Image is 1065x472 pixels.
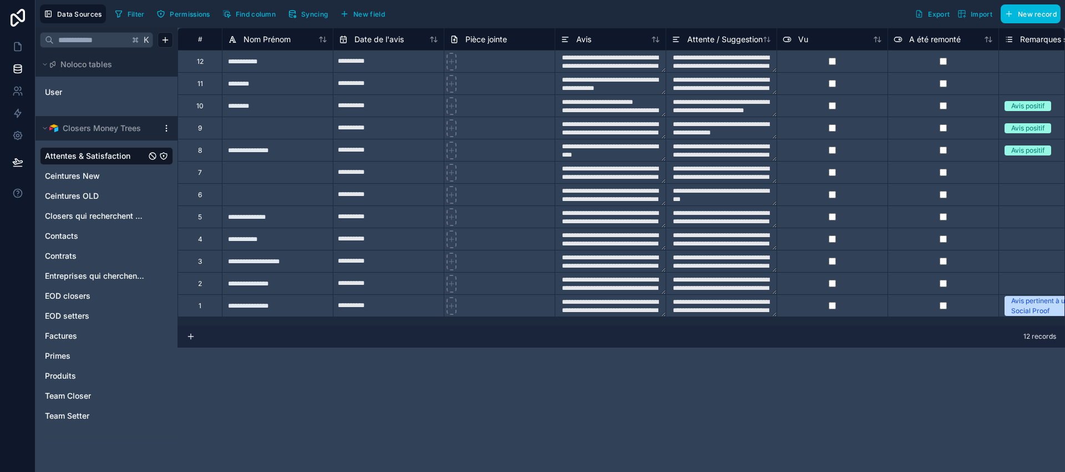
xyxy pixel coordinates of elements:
[45,370,146,381] a: Produits
[49,124,58,133] img: Airtable Logo
[197,57,204,66] div: 12
[45,310,146,322] a: EOD setters
[971,10,992,18] span: Import
[909,34,961,45] span: A été remonté
[198,235,202,244] div: 4
[45,310,89,322] span: EOD setters
[40,347,173,365] div: Primes
[284,6,336,22] a: Syncing
[40,207,173,225] div: Closers qui recherchent une entreprise
[236,10,276,18] span: Find column
[198,190,202,199] div: 6
[1011,123,1044,133] div: Avis positif
[45,170,146,182] a: Ceintures New
[40,247,173,265] div: Contrats
[45,190,146,202] a: Ceintures OLD
[798,34,808,45] span: Vu
[45,230,78,242] span: Contacts
[465,34,507,45] span: Pièce jointe
[45,87,135,98] a: User
[40,287,173,305] div: EOD closers
[284,6,332,22] button: Syncing
[40,227,173,245] div: Contacts
[45,150,146,162] a: Attentes & Satisfaction
[45,410,89,421] span: Team Setter
[336,6,389,22] button: New field
[198,124,202,133] div: 9
[45,290,90,302] span: EOD closers
[45,350,70,361] span: Primes
[40,120,158,136] button: Airtable LogoClosers Money Trees
[928,10,950,18] span: Export
[198,257,202,266] div: 3
[301,10,328,18] span: Syncing
[110,6,149,22] button: Filter
[199,302,201,310] div: 1
[57,10,102,18] span: Data Sources
[197,79,203,88] div: 11
[198,213,202,222] div: 5
[40,407,173,425] div: Team Setter
[40,387,173,405] div: Team Closer
[40,4,106,23] button: Data Sources
[40,167,173,185] div: Ceintures New
[45,190,99,202] span: Ceintures OLD
[198,279,202,288] div: 2
[45,170,100,182] span: Ceintures New
[1011,145,1044,155] div: Avis positif
[45,250,146,262] a: Contrats
[45,390,146,401] a: Team Closer
[198,146,202,155] div: 8
[45,230,146,242] a: Contacts
[45,330,77,342] span: Factures
[40,367,173,385] div: Produits
[45,390,91,401] span: Team Closer
[45,350,146,361] a: Primes
[1023,332,1056,341] span: 12 records
[45,87,62,98] span: User
[196,102,204,111] div: 10
[45,150,130,162] span: Attentes & Satisfaction
[219,6,280,22] button: Find column
[198,168,202,177] div: 7
[128,10,145,18] span: Filter
[45,210,146,222] a: Closers qui recherchent une entreprise
[45,370,76,381] span: Produits
[687,34,763,45] span: Attente / Suggestion
[40,83,173,101] div: User
[40,327,173,345] div: Factures
[45,250,77,262] span: Contrats
[143,36,150,44] span: K
[170,10,210,18] span: Permissions
[45,290,146,302] a: EOD closers
[45,410,146,421] a: Team Setter
[45,270,146,282] a: Entreprises qui cherchent des closers
[60,59,112,70] span: Noloco tables
[1001,4,1061,23] button: New record
[576,34,591,45] span: Avis
[996,4,1061,23] a: New record
[45,330,146,342] a: Factures
[954,4,996,23] button: Import
[1011,101,1044,111] div: Avis positif
[40,147,173,165] div: Attentes & Satisfaction
[244,34,291,45] span: Nom Prénom
[63,123,141,134] span: Closers Money Trees
[40,57,166,72] button: Noloco tables
[40,187,173,205] div: Ceintures OLD
[911,4,954,23] button: Export
[1018,10,1057,18] span: New record
[40,267,173,285] div: Entreprises qui cherchent des closers
[353,10,385,18] span: New field
[153,6,214,22] button: Permissions
[354,34,404,45] span: Date de l'avis
[153,6,218,22] a: Permissions
[186,35,214,43] div: #
[40,307,173,325] div: EOD setters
